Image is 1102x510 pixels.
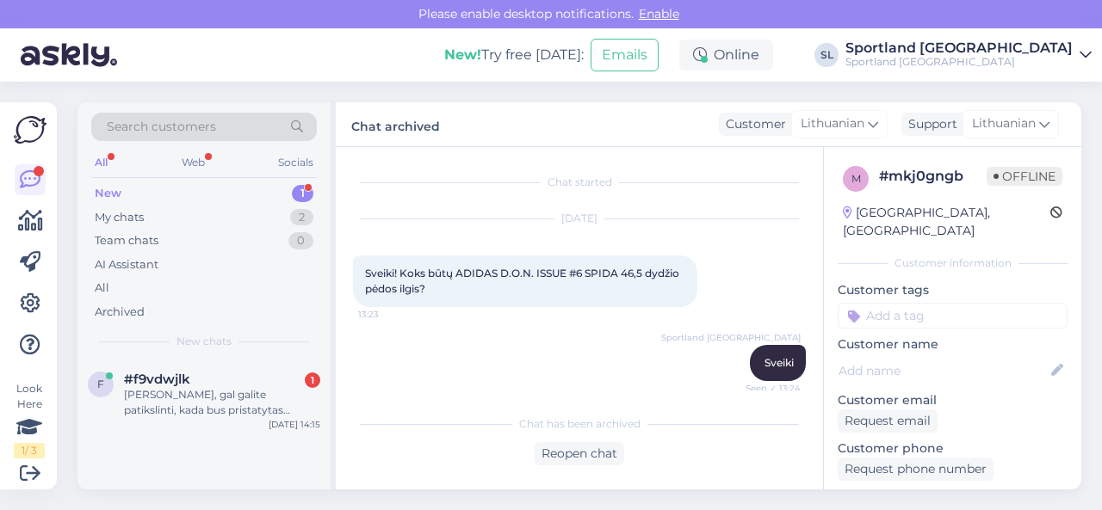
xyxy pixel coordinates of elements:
[292,185,313,202] div: 1
[879,166,987,187] div: # mkj0gngb
[305,372,320,388] div: 1
[838,335,1068,353] p: Customer name
[634,6,684,22] span: Enable
[851,172,861,185] span: m
[801,114,864,133] span: Lithuanian
[736,382,801,395] span: Seen ✓ 13:24
[269,418,320,431] div: [DATE] 14:15
[519,416,641,432] span: Chat has been archived
[838,458,994,481] div: Request phone number
[95,304,145,321] div: Archived
[178,151,208,174] div: Web
[843,204,1050,240] div: [GEOGRAPHIC_DATA], [GEOGRAPHIC_DATA]
[97,378,104,390] span: f
[838,409,938,433] div: Request email
[95,256,158,273] div: AI Assistant
[95,280,109,297] div: All
[838,255,1068,271] div: Customer information
[838,303,1068,329] input: Add a tag
[351,113,440,136] label: Chat archived
[591,39,659,71] button: Emails
[124,372,190,387] span: #f9vdwjlk
[353,175,806,190] div: Chat started
[95,185,121,202] div: New
[719,115,786,133] div: Customer
[839,361,1048,380] input: Add name
[14,116,46,144] img: Askly Logo
[814,43,839,67] div: SL
[288,232,313,249] div: 0
[365,267,682,295] span: Sveiki! Koks būtų ADIDAS D.O.N. ISSUE #6 SPIDA 46,5 dydžio pėdos ilgis?
[290,209,313,226] div: 2
[91,151,111,174] div: All
[124,387,320,418] div: [PERSON_NAME], gal galite patikslinti, kada bus pristatytas užsakymas #3000435155?
[845,41,1092,69] a: Sportland [GEOGRAPHIC_DATA]Sportland [GEOGRAPHIC_DATA]
[845,55,1073,69] div: Sportland [GEOGRAPHIC_DATA]
[14,443,45,458] div: 1 / 3
[14,381,45,458] div: Look Here
[358,308,423,321] span: 13:23
[838,391,1068,409] p: Customer email
[901,115,957,133] div: Support
[838,281,1068,299] p: Customer tags
[444,45,584,65] div: Try free [DATE]:
[176,334,232,349] span: New chats
[95,209,144,226] div: My chats
[765,356,794,369] span: Sveiki
[987,167,1062,186] span: Offline
[972,114,1036,133] span: Lithuanian
[838,488,1068,506] p: Visited pages
[275,151,317,174] div: Socials
[661,331,801,344] span: Sportland [GEOGRAPHIC_DATA]
[679,40,773,71] div: Online
[353,211,806,226] div: [DATE]
[95,232,158,249] div: Team chats
[107,118,216,136] span: Search customers
[535,442,624,465] div: Reopen chat
[838,439,1068,458] p: Customer phone
[444,46,481,63] b: New!
[845,41,1073,55] div: Sportland [GEOGRAPHIC_DATA]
